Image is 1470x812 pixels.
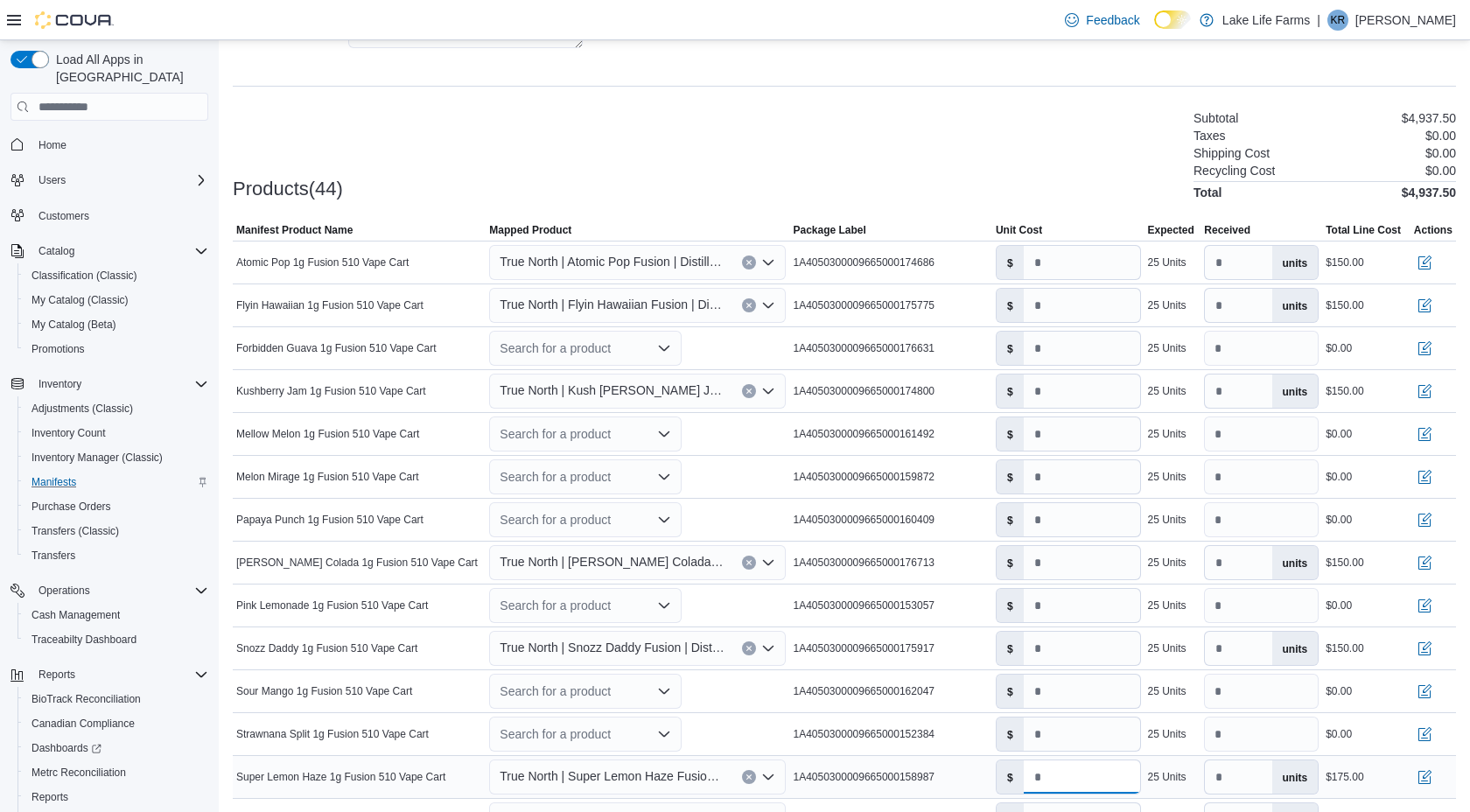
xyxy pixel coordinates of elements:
[24,605,127,626] a: Cash Management
[24,423,208,444] span: Inventory Count
[24,472,208,493] span: Manifests
[1425,129,1456,143] p: $0.00
[793,223,865,237] span: Package Label
[31,580,97,601] button: Operations
[17,421,215,445] button: Inventory Count
[38,668,75,682] span: Reports
[24,496,208,517] span: Purchase Orders
[489,223,571,237] span: Mapped Product
[31,608,120,622] span: Cash Management
[1148,684,1186,698] div: 25 Units
[1326,513,1352,527] div: $0.00
[793,341,934,355] span: 1A4050300009665000176631
[1326,598,1352,612] div: $0.00
[1317,10,1320,31] p: |
[24,314,123,335] a: My Catalog (Beta)
[793,384,934,398] span: 1A4050300009665000174800
[1148,255,1186,269] div: 25 Units
[236,341,437,355] span: Forbidden Guava 1g Fusion 510 Vape Cart
[997,503,1024,536] label: $
[17,711,215,736] button: Canadian Compliance
[236,684,412,698] span: Sour Mango 1g Fusion 510 Vape Cart
[236,427,419,441] span: Mellow Melon 1g Fusion 510 Vape Cart
[31,374,88,395] button: Inventory
[24,605,208,626] span: Cash Management
[24,713,208,734] span: Canadian Compliance
[17,627,215,652] button: Traceabilty Dashboard
[3,203,215,228] button: Customers
[31,241,208,262] span: Catalog
[24,447,170,468] a: Inventory Manager (Classic)
[996,223,1042,237] span: Unit Cost
[31,205,208,227] span: Customers
[1272,546,1319,579] label: units
[793,513,934,527] span: 1A4050300009665000160409
[31,475,76,489] span: Manifests
[24,521,126,542] a: Transfers (Classic)
[761,556,775,570] button: Open list of options
[1148,223,1194,237] span: Expected
[3,578,215,603] button: Operations
[1148,770,1186,784] div: 25 Units
[1326,684,1352,698] div: $0.00
[24,545,208,566] span: Transfers
[657,427,671,441] button: Open list of options
[997,632,1024,665] label: $
[1272,289,1319,322] label: units
[24,314,208,335] span: My Catalog (Beta)
[742,384,756,398] button: Clear input
[31,790,68,804] span: Reports
[1148,556,1186,570] div: 25 Units
[31,664,82,685] button: Reports
[793,684,934,698] span: 1A4050300009665000162047
[1272,760,1319,794] label: units
[1193,129,1226,143] h6: Taxes
[31,135,73,156] a: Home
[31,633,136,647] span: Traceabilty Dashboard
[24,738,108,759] a: Dashboards
[1272,632,1319,665] label: units
[17,519,215,543] button: Transfers (Classic)
[742,641,756,655] button: Clear input
[1355,10,1456,31] p: [PERSON_NAME]
[997,717,1024,751] label: $
[236,470,419,484] span: Melon Mirage 1g Fusion 510 Vape Cart
[1425,146,1456,160] p: $0.00
[793,770,934,784] span: 1A4050300009665000158987
[236,223,353,237] span: Manifest Product Name
[17,288,215,312] button: My Catalog (Classic)
[35,11,114,29] img: Cova
[1326,556,1363,570] div: $150.00
[1414,223,1452,237] span: Actions
[17,687,215,711] button: BioTrack Reconciliation
[997,289,1024,322] label: $
[1326,298,1363,312] div: $150.00
[24,265,144,286] a: Classification (Classic)
[1326,470,1352,484] div: $0.00
[24,738,208,759] span: Dashboards
[31,206,96,227] a: Customers
[31,318,116,332] span: My Catalog (Beta)
[236,770,445,784] span: Super Lemon Haze 1g Fusion 510 Vape Cart
[1148,641,1186,655] div: 25 Units
[31,170,208,191] span: Users
[38,244,74,258] span: Catalog
[500,637,724,658] span: True North | Snozz Daddy Fusion | Distillate | 510 Cart | [1g]
[997,589,1024,622] label: $
[1402,185,1456,199] h4: $4,937.50
[24,762,208,783] span: Metrc Reconciliation
[17,445,215,470] button: Inventory Manager (Classic)
[793,598,934,612] span: 1A4050300009665000153057
[31,426,106,440] span: Inventory Count
[17,785,215,809] button: Reports
[500,294,724,315] span: True North | Flyin Hawaiian Fusion | Distillate | 510 Cart | [1g]
[1193,164,1275,178] h6: Recycling Cost
[31,170,73,191] button: Users
[31,500,111,514] span: Purchase Orders
[31,580,208,601] span: Operations
[17,543,215,568] button: Transfers
[17,603,215,627] button: Cash Management
[31,766,126,780] span: Metrc Reconciliation
[657,341,671,355] button: Open list of options
[31,664,208,685] span: Reports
